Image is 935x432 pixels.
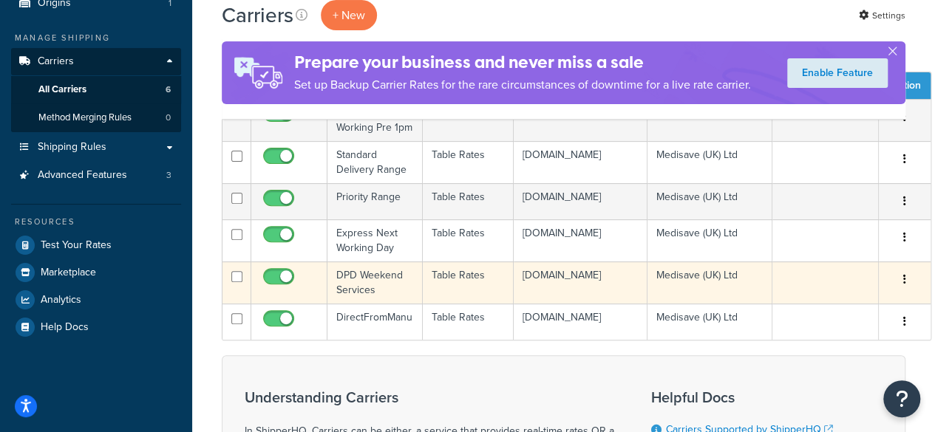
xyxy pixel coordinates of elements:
p: Set up Backup Carrier Rates for the rare circumstances of downtime for a live rate carrier. [294,75,751,95]
h4: Prepare your business and never miss a sale [294,50,751,75]
div: Resources [11,216,181,228]
td: Medisave (UK) Ltd [647,261,772,304]
td: DPD Weekend Services [327,261,423,304]
li: Advanced Features [11,162,181,189]
a: All Carriers 6 [11,76,181,103]
li: Method Merging Rules [11,104,181,131]
span: Analytics [41,294,81,306]
span: Method Merging Rules [38,112,132,124]
td: Medisave (UK) Ltd [647,141,772,183]
span: Carriers [38,55,74,68]
td: [DOMAIN_NAME] [514,99,647,141]
td: [DOMAIN_NAME] [514,219,647,261]
a: Test Your Rates [11,232,181,258]
td: [DOMAIN_NAME] [514,304,647,340]
td: Standard Delivery Range [327,141,423,183]
img: ad-rules-rateshop-fe6ec290ccb7230408bd80ed9643f0289d75e0ffd9eb532fc0e269fcd187b520.png [222,41,294,104]
a: Shipping Rules [11,134,181,161]
td: Table Rates [423,219,514,261]
td: Express Next Working Day [327,219,423,261]
span: 6 [166,83,171,96]
td: Table Rates [423,261,514,304]
span: 0 [166,112,171,124]
td: Medisave (UK) Ltd [647,304,772,340]
h3: Helpful Docs [651,389,844,405]
button: Open Resource Center [883,380,920,417]
span: Marketplace [41,267,96,279]
a: Settings [859,5,905,26]
td: [DOMAIN_NAME] [514,183,647,219]
span: Shipping Rules [38,141,106,154]
span: Help Docs [41,321,89,334]
td: [DOMAIN_NAME] [514,261,647,304]
h1: Carriers [222,1,293,30]
span: Test Your Rates [41,239,112,252]
span: 3 [166,169,171,182]
li: All Carriers [11,76,181,103]
td: Table Rates [423,304,514,340]
td: Medisave (UK) Ltd [647,99,772,141]
a: Enable Feature [787,58,888,88]
td: [DOMAIN_NAME] [514,141,647,183]
span: Advanced Features [38,169,127,182]
a: Method Merging Rules 0 [11,104,181,131]
td: Medisave (UK) Ltd [647,183,772,219]
a: Marketplace [11,259,181,286]
td: Table Rates [423,99,514,141]
td: Table Rates [423,141,514,183]
td: Priority Range [327,183,423,219]
h3: Understanding Carriers [245,389,614,405]
td: Table Rates [423,183,514,219]
a: Analytics [11,287,181,313]
td: DirectFromManu [327,304,423,340]
td: Timed Next Working Pre 1pm [327,99,423,141]
a: Advanced Features 3 [11,162,181,189]
a: Help Docs [11,314,181,340]
li: Carriers [11,48,181,132]
span: All Carriers [38,83,86,96]
div: Manage Shipping [11,32,181,44]
td: Medisave (UK) Ltd [647,219,772,261]
a: Carriers [11,48,181,75]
